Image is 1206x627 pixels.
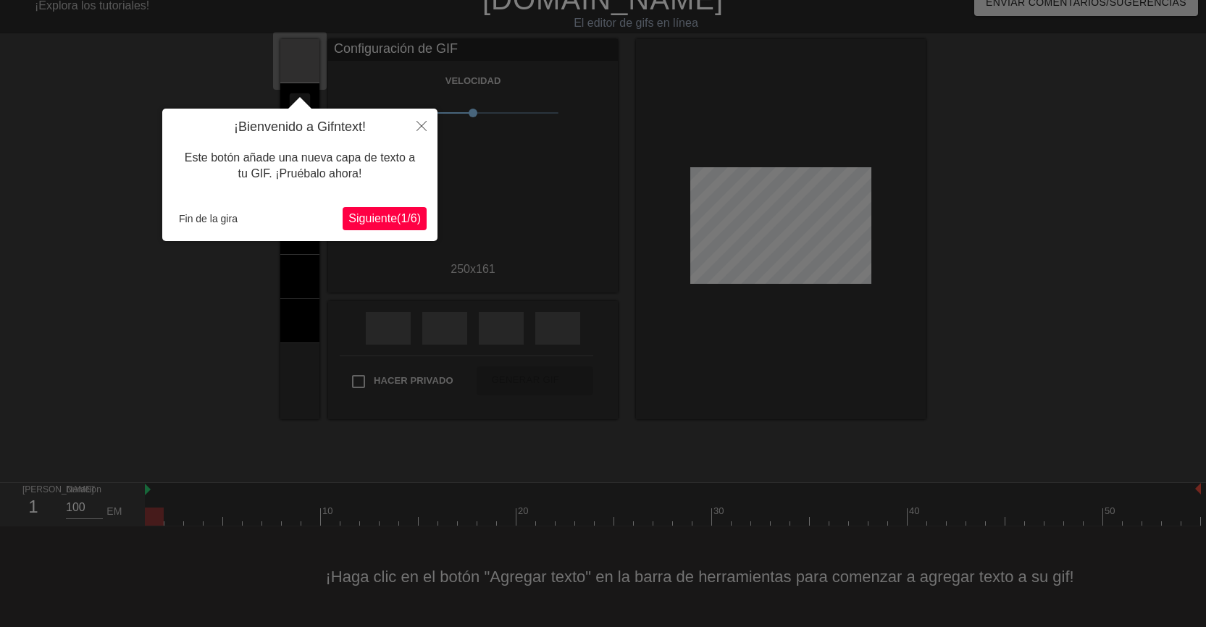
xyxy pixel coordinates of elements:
[179,213,238,224] font: Fin de la gira
[343,207,427,230] button: Próximo
[407,212,410,224] font: /
[401,212,407,224] font: 1
[173,208,243,230] button: Fin de la gira
[406,109,437,142] button: Cerca
[348,212,397,224] font: Siguiente
[397,212,401,224] font: (
[185,151,415,180] font: Este botón añade una nueva capa de texto a tu GIF. ¡Pruébalo ahora!
[411,212,417,224] font: 6
[173,119,427,135] h4: ¡Bienvenido a Gifntext!
[234,119,366,134] font: ¡Bienvenido a Gifntext!
[417,212,421,224] font: )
